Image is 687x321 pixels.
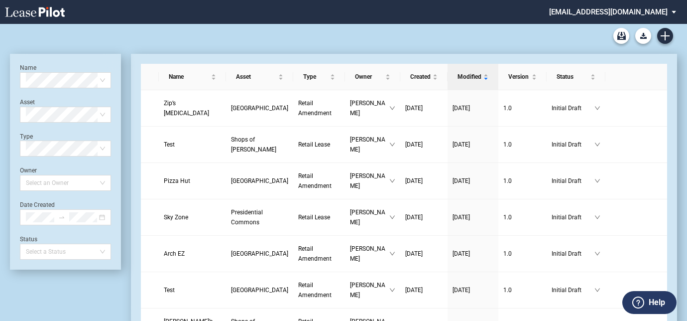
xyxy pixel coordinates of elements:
[405,214,423,221] span: [DATE]
[231,177,288,184] span: Cinco Ranch
[298,212,340,222] a: Retail Lease
[231,105,288,112] span: Westgate Shopping Center
[453,285,493,295] a: [DATE]
[453,140,493,150] a: [DATE]
[453,214,470,221] span: [DATE]
[594,105,600,111] span: down
[594,251,600,257] span: down
[355,72,383,82] span: Owner
[298,282,332,299] span: Retail Amendment
[503,103,542,113] a: 1.0
[405,103,443,113] a: [DATE]
[226,64,293,90] th: Asset
[389,178,395,184] span: down
[298,98,340,118] a: Retail Amendment
[298,100,332,117] span: Retail Amendment
[453,176,493,186] a: [DATE]
[503,249,542,259] a: 1.0
[503,176,542,186] a: 1.0
[503,287,512,294] span: 1 . 0
[400,64,448,90] th: Created
[303,72,328,82] span: Type
[350,244,389,264] span: [PERSON_NAME]
[453,250,470,257] span: [DATE]
[298,171,340,191] a: Retail Amendment
[405,105,423,112] span: [DATE]
[453,249,493,259] a: [DATE]
[164,176,221,186] a: Pizza Hut
[458,72,481,82] span: Modified
[20,64,36,71] label: Name
[169,72,209,82] span: Name
[164,214,188,221] span: Sky Zone
[405,140,443,150] a: [DATE]
[498,64,547,90] th: Version
[350,280,389,300] span: [PERSON_NAME]
[503,177,512,184] span: 1 . 0
[231,250,288,257] span: Golf Mill Shopping Center
[58,214,65,221] span: swap-right
[231,136,276,153] span: Shops of Kendall
[405,250,423,257] span: [DATE]
[159,64,226,90] th: Name
[164,98,221,118] a: Zip’s [MEDICAL_DATA]
[389,287,395,293] span: down
[231,207,288,227] a: Presidential Commons
[453,287,470,294] span: [DATE]
[231,287,288,294] span: Union Plaza
[448,64,498,90] th: Modified
[632,28,654,44] md-menu: Download Blank Form List
[20,236,37,243] label: Status
[389,214,395,220] span: down
[20,133,33,140] label: Type
[508,72,530,82] span: Version
[410,72,431,82] span: Created
[231,249,288,259] a: [GEOGRAPHIC_DATA]
[453,103,493,113] a: [DATE]
[298,141,330,148] span: Retail Lease
[594,178,600,184] span: down
[503,212,542,222] a: 1.0
[20,167,37,174] label: Owner
[350,98,389,118] span: [PERSON_NAME]
[298,172,332,189] span: Retail Amendment
[622,291,677,314] button: Help
[503,105,512,112] span: 1 . 0
[164,141,175,148] span: Test
[594,287,600,293] span: down
[298,140,340,150] a: Retail Lease
[164,212,221,222] a: Sky Zone
[405,176,443,186] a: [DATE]
[649,296,665,309] label: Help
[405,249,443,259] a: [DATE]
[503,250,512,257] span: 1 . 0
[552,140,594,150] span: Initial Draft
[503,285,542,295] a: 1.0
[503,214,512,221] span: 1 . 0
[405,177,423,184] span: [DATE]
[557,72,588,82] span: Status
[405,141,423,148] span: [DATE]
[298,214,330,221] span: Retail Lease
[552,285,594,295] span: Initial Draft
[164,287,175,294] span: Test
[635,28,651,44] button: Download Blank Form
[547,64,605,90] th: Status
[20,99,35,106] label: Asset
[293,64,345,90] th: Type
[231,176,288,186] a: [GEOGRAPHIC_DATA]
[350,171,389,191] span: [PERSON_NAME]
[164,177,190,184] span: Pizza Hut
[503,141,512,148] span: 1 . 0
[298,280,340,300] a: Retail Amendment
[389,105,395,111] span: down
[552,249,594,259] span: Initial Draft
[231,135,288,155] a: Shops of [PERSON_NAME]
[164,285,221,295] a: Test
[345,64,400,90] th: Owner
[594,142,600,148] span: down
[552,176,594,186] span: Initial Draft
[552,103,594,113] span: Initial Draft
[389,142,395,148] span: down
[389,251,395,257] span: down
